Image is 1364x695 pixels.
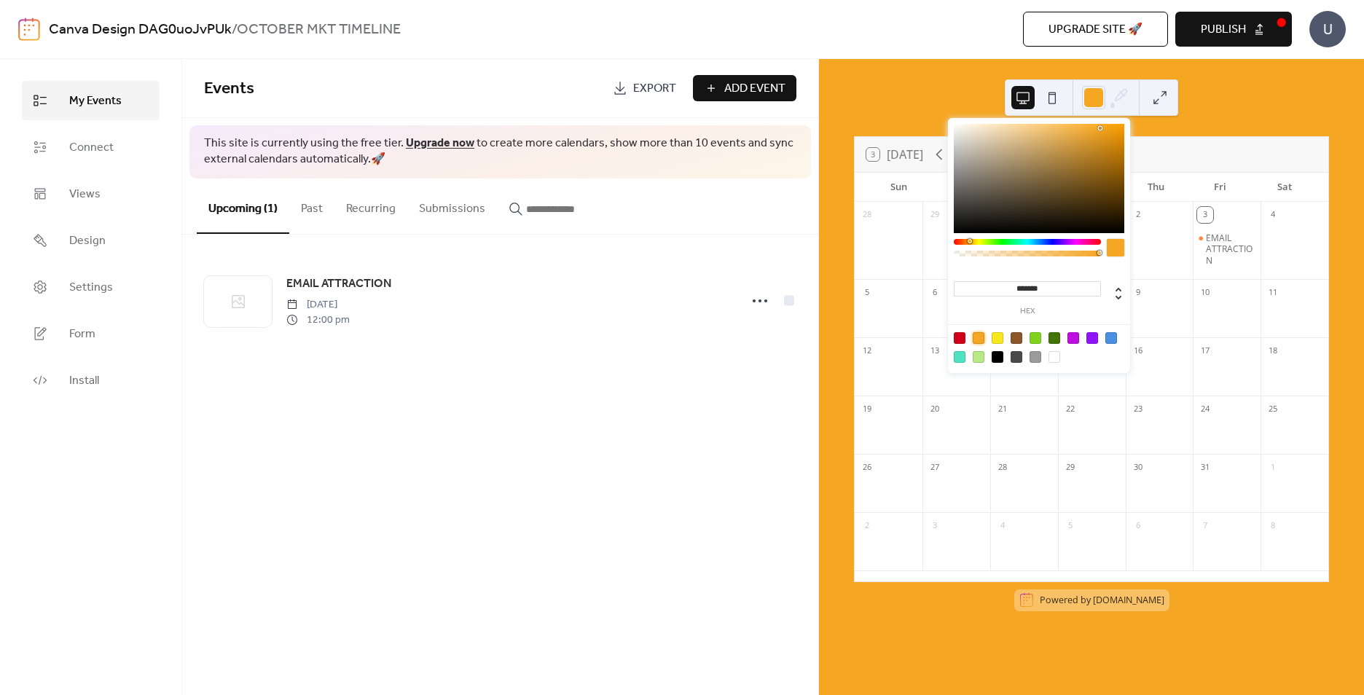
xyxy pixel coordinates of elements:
[954,351,965,363] div: #50E3C2
[1040,594,1164,606] div: Powered by
[1130,207,1146,223] div: 2
[1049,332,1060,344] div: #417505
[1265,207,1281,223] div: 4
[204,73,254,105] span: Events
[1201,21,1246,39] span: Publish
[237,16,401,44] b: OCTOBER MKT TIMELINE
[69,232,106,250] span: Design
[1030,351,1041,363] div: #9B9B9B
[859,401,875,417] div: 19
[286,313,350,328] span: 12:00 pm
[1067,332,1079,344] div: #BD10E0
[334,178,407,232] button: Recurring
[1130,401,1146,417] div: 23
[197,178,289,234] button: Upcoming (1)
[954,332,965,344] div: #D0021B
[1093,594,1164,606] a: [DOMAIN_NAME]
[992,332,1003,344] div: #F8E71C
[1011,351,1022,363] div: #4A4A4A
[927,517,943,533] div: 3
[1062,517,1078,533] div: 5
[1023,12,1168,47] button: Upgrade site 🚀
[69,326,95,343] span: Form
[1130,459,1146,475] div: 30
[22,267,160,307] a: Settings
[204,136,796,168] span: This site is currently using the free tier. to create more calendars, show more than 10 events an...
[69,139,114,157] span: Connect
[927,401,943,417] div: 20
[1206,232,1255,267] div: EMAIL ATTRACTION
[1197,284,1213,300] div: 10
[973,332,984,344] div: #F5A623
[22,174,160,213] a: Views
[1197,517,1213,533] div: 7
[69,93,122,110] span: My Events
[286,275,391,293] span: EMAIL ATTRACTION
[1197,207,1213,223] div: 3
[995,459,1011,475] div: 28
[1105,332,1117,344] div: #4A90E2
[602,75,687,101] a: Export
[1265,342,1281,358] div: 18
[1049,21,1142,39] span: Upgrade site 🚀
[1253,173,1317,202] div: Sat
[859,517,875,533] div: 2
[22,361,160,400] a: Install
[1124,173,1188,202] div: Thu
[1049,351,1060,363] div: #FFFFFF
[1197,401,1213,417] div: 24
[18,17,40,41] img: logo
[866,173,930,202] div: Sun
[1265,401,1281,417] div: 25
[927,284,943,300] div: 6
[1130,284,1146,300] div: 9
[1265,517,1281,533] div: 8
[954,307,1101,315] label: hex
[1030,332,1041,344] div: #7ED321
[973,351,984,363] div: #B8E986
[693,75,796,101] button: Add Event
[406,132,474,154] a: Upgrade now
[1086,332,1098,344] div: #9013FE
[927,207,943,223] div: 29
[992,351,1003,363] div: #000000
[1188,173,1252,202] div: Fri
[1175,12,1292,47] button: Publish
[49,16,232,44] a: Canva Design DAG0uoJvPUk
[1011,332,1022,344] div: #8B572A
[1130,342,1146,358] div: 16
[22,127,160,167] a: Connect
[724,80,785,98] span: Add Event
[286,297,350,313] span: [DATE]
[407,178,497,232] button: Submissions
[1130,517,1146,533] div: 6
[859,459,875,475] div: 26
[633,80,676,98] span: Export
[69,279,113,297] span: Settings
[69,372,99,390] span: Install
[1197,459,1213,475] div: 31
[22,314,160,353] a: Form
[1197,342,1213,358] div: 17
[1265,459,1281,475] div: 1
[927,342,943,358] div: 13
[859,342,875,358] div: 12
[69,186,101,203] span: Views
[1062,401,1078,417] div: 22
[995,517,1011,533] div: 4
[859,207,875,223] div: 28
[232,16,237,44] b: /
[1265,284,1281,300] div: 11
[22,81,160,120] a: My Events
[927,459,943,475] div: 27
[995,401,1011,417] div: 21
[859,284,875,300] div: 5
[289,178,334,232] button: Past
[1193,232,1261,267] div: EMAIL ATTRACTION
[286,275,391,294] a: EMAIL ATTRACTION
[1309,11,1346,47] div: U
[930,173,995,202] div: Mon
[22,221,160,260] a: Design
[1062,459,1078,475] div: 29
